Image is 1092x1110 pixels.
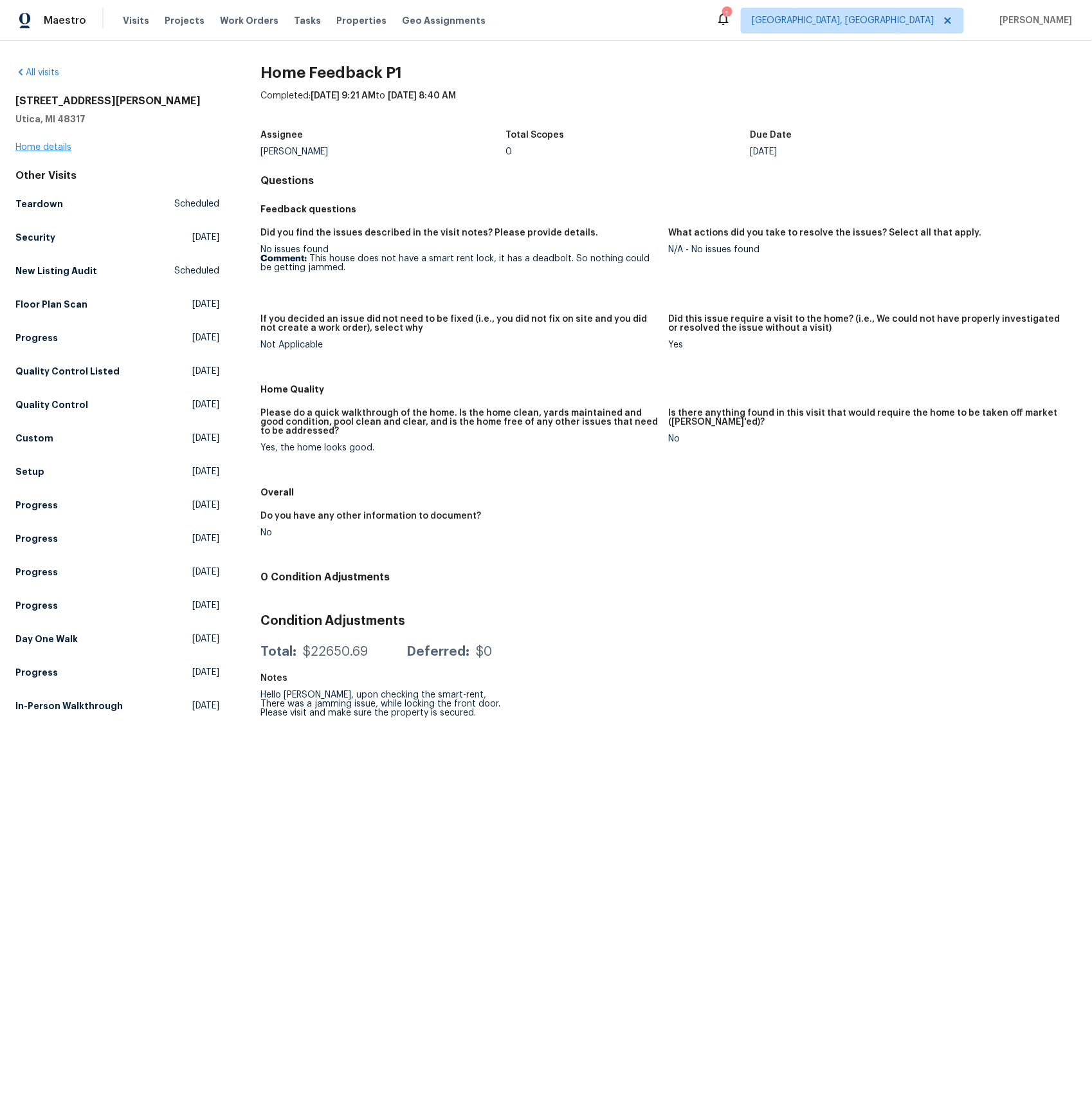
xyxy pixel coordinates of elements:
[669,228,982,237] h5: What actions did you take to resolve the issues? Select all that apply.
[15,360,219,383] a: Quality Control Listed[DATE]
[260,409,658,436] h5: Please do a quick walkthrough of the home. Is the home clean, yards maintained and good condition...
[260,528,658,537] div: No
[750,131,792,140] h5: Due Date
[192,666,219,679] span: [DATE]
[15,599,58,612] h5: Progress
[192,298,219,311] span: [DATE]
[15,264,97,277] h5: New Listing Audit
[15,594,219,617] a: Progress[DATE]
[123,14,149,27] span: Visits
[192,599,219,612] span: [DATE]
[294,16,321,25] span: Tasks
[15,192,219,216] a: TeardownScheduled
[15,68,59,77] a: All visits
[260,254,658,272] p: This house does not have a smart rent lock, it has a deadbolt. So nothing could be getting jammed.
[750,147,995,156] div: [DATE]
[260,203,1077,216] h5: Feedback questions
[260,147,505,156] div: [PERSON_NAME]
[260,254,307,263] b: Comment:
[752,14,934,27] span: [GEOGRAPHIC_DATA], [GEOGRAPHIC_DATA]
[15,633,78,645] h5: Day One Walk
[165,14,205,27] span: Projects
[15,666,58,679] h5: Progress
[260,340,658,349] div: Not Applicable
[260,131,303,140] h5: Assignee
[260,674,287,683] h5: Notes
[669,315,1066,333] h5: Did this issue require a visit to the home? (i.e., We could not have properly investigated or res...
[15,465,44,478] h5: Setup
[15,527,219,550] a: Progress[DATE]
[402,14,486,27] span: Geo Assignments
[669,434,1066,443] div: No
[15,499,58,512] h5: Progress
[303,645,368,658] div: $22650.69
[260,174,1077,187] h4: Questions
[15,432,53,445] h5: Custom
[15,143,71,152] a: Home details
[15,113,219,125] h5: Utica, MI 48317
[406,645,469,658] div: Deferred:
[192,331,219,344] span: [DATE]
[388,91,456,100] span: [DATE] 8:40 AM
[15,293,219,316] a: Floor Plan Scan[DATE]
[192,532,219,545] span: [DATE]
[260,486,1077,499] h5: Overall
[505,147,751,156] div: 0
[15,532,58,545] h5: Progress
[192,365,219,378] span: [DATE]
[260,645,296,658] div: Total:
[260,571,1077,584] h4: 0 Condition Adjustments
[15,226,219,249] a: Security[DATE]
[15,393,219,416] a: Quality Control[DATE]
[260,228,598,237] h5: Did you find the issues described in the visit notes? Please provide details.
[15,427,219,450] a: Custom[DATE]
[220,14,278,27] span: Work Orders
[15,460,219,483] a: Setup[DATE]
[669,409,1066,427] h5: Is there anything found in this visit that would require the home to be taken off market ([PERSON...
[174,264,219,277] span: Scheduled
[15,694,219,717] a: In-Person Walkthrough[DATE]
[192,398,219,411] span: [DATE]
[260,315,658,333] h5: If you decided an issue did not need to be fixed (i.e., you did not fix on site and you did not c...
[15,627,219,651] a: Day One Walk[DATE]
[669,340,1066,349] div: Yes
[192,499,219,512] span: [DATE]
[505,131,565,140] h5: Total Scopes
[15,365,120,378] h5: Quality Control Listed
[15,331,58,344] h5: Progress
[192,633,219,645] span: [DATE]
[174,198,219,210] span: Scheduled
[311,91,376,100] span: [DATE] 9:21 AM
[336,14,387,27] span: Properties
[15,298,87,311] h5: Floor Plan Scan
[15,398,88,411] h5: Quality Control
[995,14,1073,27] span: [PERSON_NAME]
[192,465,219,478] span: [DATE]
[192,231,219,244] span: [DATE]
[192,566,219,578] span: [DATE]
[15,259,219,282] a: New Listing AuditScheduled
[260,89,1077,123] div: Completed: to
[15,661,219,684] a: Progress[DATE]
[15,198,63,210] h5: Teardown
[192,699,219,712] span: [DATE]
[722,8,731,21] div: 1
[260,383,1077,396] h5: Home Quality
[260,615,1077,627] h3: Condition Adjustments
[15,169,219,182] div: Other Visits
[260,66,1077,79] h2: Home Feedback P1
[260,245,658,272] div: No issues found
[476,645,492,658] div: $0
[669,245,1066,254] div: N/A - No issues found
[15,231,55,244] h5: Security
[15,560,219,584] a: Progress[DATE]
[260,443,658,452] div: Yes, the home looks good.
[15,95,219,107] h2: [STREET_ADDRESS][PERSON_NAME]
[15,699,123,712] h5: In-Person Walkthrough
[260,690,505,717] div: Hello [PERSON_NAME], upon checking the smart-rent, There was a jamming issue, while locking the f...
[260,512,481,521] h5: Do you have any other information to document?
[44,14,86,27] span: Maestro
[15,494,219,517] a: Progress[DATE]
[15,566,58,578] h5: Progress
[192,432,219,445] span: [DATE]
